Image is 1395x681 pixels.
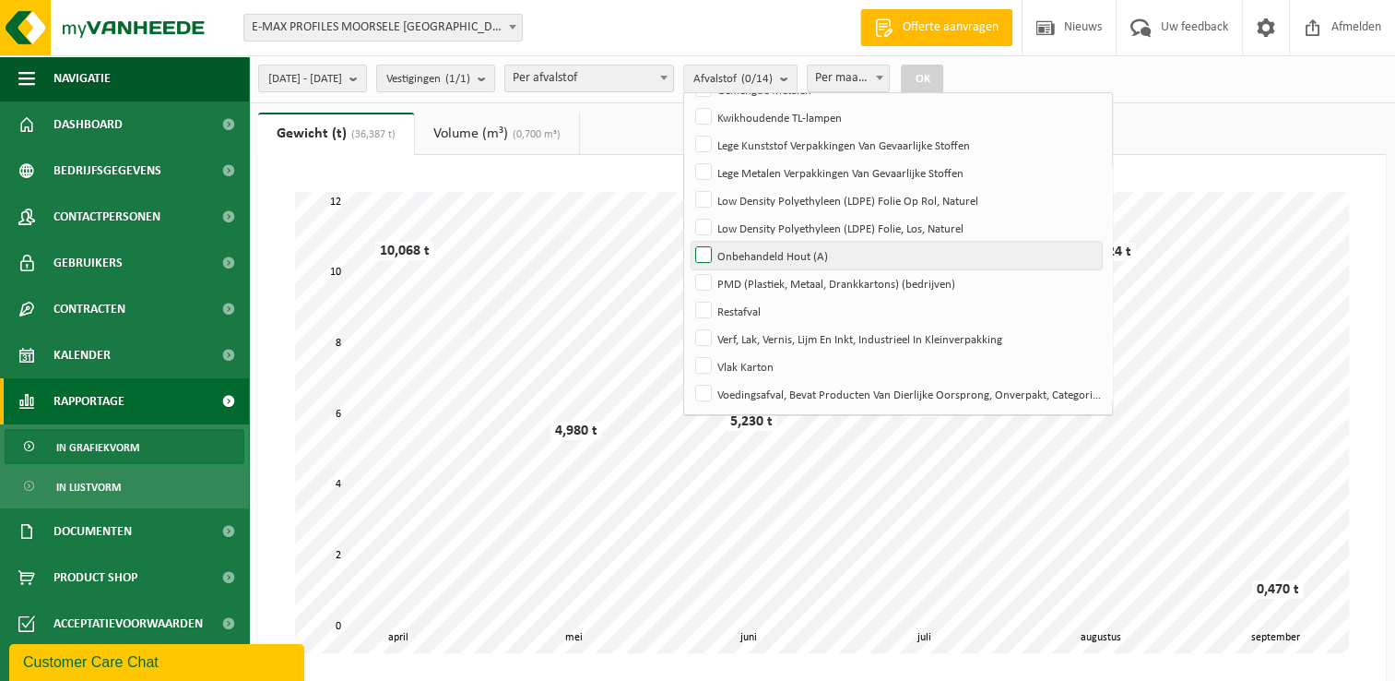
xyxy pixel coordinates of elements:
[53,102,123,148] span: Dashboard
[1252,580,1304,599] div: 0,470 t
[692,325,1102,352] label: Verf, Lak, Vernis, Lijm En Inkt, Industrieel In Kleinverpakking
[53,148,161,194] span: Bedrijfsgegevens
[347,129,396,140] span: (36,387 t)
[258,65,367,92] button: [DATE] - [DATE]
[505,66,673,91] span: Per afvalstof
[504,65,674,92] span: Per afvalstof
[808,66,890,91] span: Per maand
[692,269,1102,297] label: PMD (Plastiek, Metaal, Drankkartons) (bedrijven)
[741,73,773,85] count: (0/14)
[53,378,124,424] span: Rapportage
[53,601,203,647] span: Acceptatievoorwaarden
[683,65,798,92] button: Afvalstof(0/14)
[376,65,495,92] button: Vestigingen(1/1)
[375,242,434,260] div: 10,068 t
[258,113,414,155] a: Gewicht (t)
[445,73,470,85] count: (1/1)
[508,129,561,140] span: (0,700 m³)
[550,422,602,440] div: 4,980 t
[692,380,1102,408] label: Voedingsafval, Bevat Producten Van Dierlijke Oorsprong, Onverpakt, Categorie 3
[53,194,160,240] span: Contactpersonen
[692,242,1102,269] label: Onbehandeld Hout (A)
[692,214,1102,242] label: Low Density Polyethyleen (LDPE) Folie, Los, Naturel
[415,113,579,155] a: Volume (m³)
[692,131,1102,159] label: Lege Kunststof Verpakkingen Van Gevaarlijke Stoffen
[898,18,1003,37] span: Offerte aanvragen
[693,66,773,93] span: Afvalstof
[9,640,308,681] iframe: chat widget
[386,66,470,93] span: Vestigingen
[692,352,1102,380] label: Vlak Karton
[5,429,244,464] a: In grafiekvorm
[56,470,121,505] span: In lijstvorm
[56,430,139,465] span: In grafiekvorm
[807,65,891,92] span: Per maand
[244,15,522,41] span: E-MAX PROFILES MOORSELE NV - MOORSELE
[5,469,244,504] a: In lijstvorm
[901,65,943,94] button: OK
[53,55,111,102] span: Navigatie
[53,508,132,555] span: Documenten
[53,240,123,286] span: Gebruikers
[53,332,111,378] span: Kalender
[692,186,1102,214] label: Low Density Polyethyleen (LDPE) Folie Op Rol, Naturel
[53,286,125,332] span: Contracten
[692,159,1102,186] label: Lege Metalen Verpakkingen Van Gevaarlijke Stoffen
[692,103,1102,131] label: Kwikhoudende TL-lampen
[268,66,342,93] span: [DATE] - [DATE]
[243,14,523,42] span: E-MAX PROFILES MOORSELE NV - MOORSELE
[726,412,777,431] div: 5,230 t
[692,297,1102,325] label: Restafval
[53,555,137,601] span: Product Shop
[860,9,1012,46] a: Offerte aanvragen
